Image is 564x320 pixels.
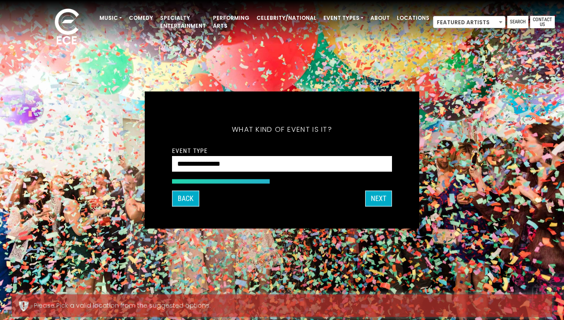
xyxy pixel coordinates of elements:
a: Celebrity/National [253,11,320,26]
div: Please Pick a valid location from the suggested options. [34,301,546,310]
a: Contact Us [530,16,555,28]
span: Featured Artists [433,16,505,29]
a: Event Types [320,11,367,26]
a: Locations [393,11,433,26]
span: Featured Artists [433,16,505,28]
a: Performing Arts [209,11,253,33]
label: Event Type [172,147,208,155]
button: Next [365,191,392,207]
h5: What kind of event is it? [172,114,392,145]
a: Music [96,11,125,26]
img: ece_new_logo_whitev2-1.png [45,6,89,49]
a: Comedy [125,11,157,26]
a: Specialty Entertainment [157,11,209,33]
a: Search [507,16,528,28]
a: About [367,11,393,26]
button: Back [172,191,199,207]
